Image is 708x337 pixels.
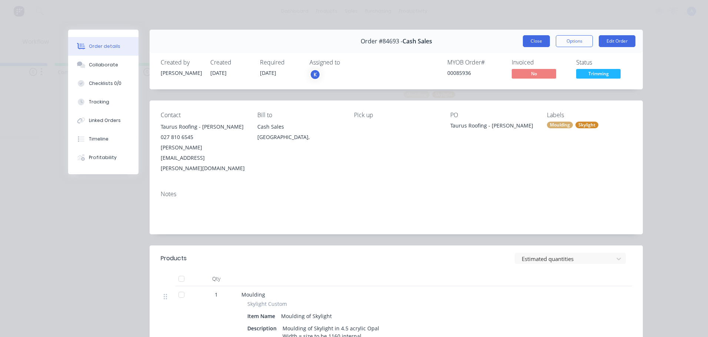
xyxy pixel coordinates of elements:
div: Created [210,59,251,66]
span: No [512,69,556,78]
div: Order details [89,43,120,50]
div: Labels [547,112,632,119]
div: Taurus Roofing - [PERSON_NAME] [450,122,535,132]
div: Item Name [247,311,278,321]
div: Taurus Roofing - [PERSON_NAME]027 810 6545[PERSON_NAME][EMAIL_ADDRESS][PERSON_NAME][DOMAIN_NAME] [161,122,246,174]
div: Taurus Roofing - [PERSON_NAME] [161,122,246,132]
div: MYOB Order # [447,59,503,66]
button: Collaborate [68,56,138,74]
span: [DATE] [260,69,276,76]
div: Cash Sales [257,122,342,132]
button: Options [556,35,593,47]
div: Collaborate [89,62,118,68]
div: Contact [161,112,246,119]
button: Checklists 0/0 [68,74,138,93]
span: Cash Sales [403,38,432,45]
div: Products [161,254,187,263]
span: Skylight Custom [247,300,287,308]
div: PO [450,112,535,119]
div: Assigned to [310,59,384,66]
div: Description [247,323,280,334]
div: Invoiced [512,59,567,66]
div: Status [576,59,632,66]
div: Profitability [89,154,117,161]
span: Moulding [241,291,265,298]
div: Checklists 0/0 [89,80,121,87]
button: K [310,69,321,80]
span: 1 [215,291,218,298]
div: Bill to [257,112,342,119]
div: Linked Orders [89,117,121,124]
div: 027 810 6545 [161,132,246,142]
div: Timeline [89,136,108,142]
button: Profitability [68,148,138,167]
button: Timeline [68,130,138,148]
button: Tracking [68,93,138,111]
button: Edit Order [599,35,635,47]
button: Order details [68,37,138,56]
button: Close [523,35,550,47]
div: 00085936 [447,69,503,77]
div: Created by [161,59,201,66]
div: Notes [161,191,632,198]
div: Required [260,59,301,66]
span: Trimming [576,69,621,78]
div: Moulding of Skylight [278,311,335,321]
button: Trimming [576,69,621,80]
div: Tracking [89,99,109,105]
div: [GEOGRAPHIC_DATA], [257,132,342,142]
div: Skylight [575,122,598,128]
button: Linked Orders [68,111,138,130]
div: Cash Sales[GEOGRAPHIC_DATA], [257,122,342,145]
span: Order #84693 - [361,38,403,45]
div: Moulding [547,122,573,128]
div: [PERSON_NAME] [161,69,201,77]
span: [DATE] [210,69,227,76]
div: Pick up [354,112,439,119]
div: Qty [194,271,238,286]
div: [PERSON_NAME][EMAIL_ADDRESS][PERSON_NAME][DOMAIN_NAME] [161,142,246,174]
